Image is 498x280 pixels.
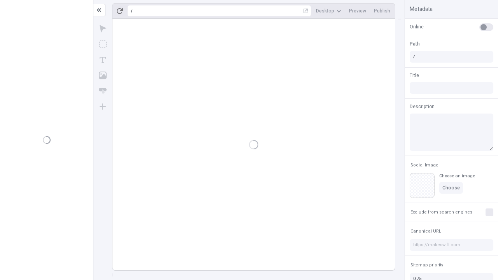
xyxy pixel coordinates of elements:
button: Canonical URL [409,227,443,236]
button: Text [96,53,110,67]
button: Preview [346,5,369,17]
button: Button [96,84,110,98]
span: Path [410,40,420,47]
span: Social Image [410,162,438,168]
button: Exclude from search engines [409,208,474,217]
span: Title [410,72,419,79]
div: Choose an image [439,173,475,179]
span: Preview [349,8,366,14]
button: Sitemap priority [409,261,445,270]
button: Choose [439,182,463,194]
button: Social Image [409,161,440,170]
span: Canonical URL [410,228,441,234]
span: Description [410,103,435,110]
button: Desktop [313,5,344,17]
input: https://makeswift.com [410,239,493,251]
span: Exclude from search engines [410,209,472,215]
button: Image [96,68,110,82]
span: Publish [374,8,390,14]
span: Choose [442,185,460,191]
span: Sitemap priority [410,262,443,268]
span: Online [410,23,424,30]
span: Desktop [316,8,334,14]
button: Publish [371,5,393,17]
div: / [131,8,133,14]
button: Box [96,37,110,51]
